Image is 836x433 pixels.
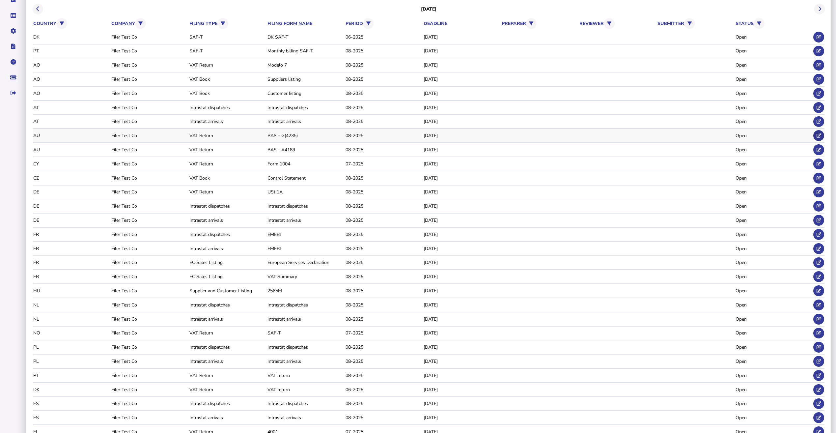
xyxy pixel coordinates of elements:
div: Intrastat arrivals [267,415,343,421]
div: 08-2025 [346,231,421,238]
div: 08-2025 [346,203,421,209]
div: 2565M [267,288,343,294]
div: Intrastat arrivals [189,118,265,125]
div: FR [33,245,109,252]
th: preparer [501,17,578,30]
button: Raise a support ticket [6,71,20,84]
button: Edit [813,285,824,296]
th: filing form name [267,20,344,27]
div: Open [736,62,811,68]
div: EC Sales Listing [189,274,265,280]
button: Edit [813,370,824,381]
div: FR [33,231,109,238]
div: Intrastat dispatches [267,344,343,350]
div: Filer Test Co [111,387,187,393]
div: VAT Return [189,330,265,336]
button: Edit [813,201,824,212]
div: Open [736,274,811,280]
div: Filer Test Co [111,217,187,223]
div: 08-2025 [346,104,421,111]
div: Intrastat arrivals [189,358,265,364]
div: Open [736,90,811,97]
button: Edit [813,74,824,85]
button: Edit [813,60,824,71]
div: AO [33,90,109,97]
div: Filer Test Co [111,62,187,68]
div: [DATE] [424,344,499,350]
div: ES [33,400,109,407]
div: [DATE] [424,161,499,167]
div: [DATE] [424,372,499,379]
button: Edit [813,215,824,226]
button: Previous [33,4,43,14]
div: 08-2025 [346,147,421,153]
div: Open [736,147,811,153]
button: Edit [813,159,824,169]
div: Open [736,48,811,54]
div: Open [736,231,811,238]
div: Open [736,330,811,336]
div: Modelo 7 [267,62,343,68]
button: Edit [813,102,824,113]
div: Open [736,288,811,294]
div: Filer Test Co [111,189,187,195]
div: [DATE] [424,231,499,238]
th: country [33,17,109,30]
div: Monthly billing SAF-T [267,48,343,54]
div: DE [33,189,109,195]
div: BAS - A4189 [267,147,343,153]
div: 07-2025 [346,330,421,336]
div: Open [736,104,811,111]
div: [DATE] [424,76,499,82]
div: EC Sales Listing [189,259,265,266]
div: Intrastat dispatches [267,302,343,308]
div: Filer Test Co [111,175,187,181]
div: VAT return [267,387,343,393]
div: [DATE] [424,316,499,322]
button: Edit [813,144,824,155]
div: 08-2025 [346,358,421,364]
div: VAT Summary [267,274,343,280]
div: 08-2025 [346,132,421,139]
button: Edit [813,229,824,240]
div: [DATE] [424,34,499,40]
div: Supplier and Customer Listing [189,288,265,294]
th: submitter [657,17,734,30]
th: filing type [189,17,265,30]
button: Edit [813,300,824,310]
div: AU [33,132,109,139]
div: 08-2025 [346,245,421,252]
div: Filer Test Co [111,104,187,111]
div: 08-2025 [346,189,421,195]
div: Form 1004 [267,161,343,167]
div: Intrastat arrivals [267,358,343,364]
div: European Services Declaration [267,259,343,266]
button: Filter [526,18,537,29]
div: [DATE] [424,274,499,280]
div: Intrastat dispatches [189,400,265,407]
div: Open [736,161,811,167]
div: Intrastat arrivals [267,118,343,125]
div: VAT Return [189,147,265,153]
div: VAT Book [189,175,265,181]
button: Edit [813,173,824,184]
div: Filer Test Co [111,76,187,82]
div: 08-2025 [346,217,421,223]
button: Edit [813,328,824,339]
button: Filter [604,18,615,29]
div: 07-2025 [346,161,421,167]
div: Intrastat dispatches [189,344,265,350]
th: status [735,17,812,30]
h3: [DATE] [421,6,437,12]
div: [DATE] [424,90,499,97]
div: DK SAF-T [267,34,343,40]
div: [DATE] [424,104,499,111]
div: SAF-T [267,330,343,336]
div: 08-2025 [346,274,421,280]
button: Filter [217,18,228,29]
div: Customer listing [267,90,343,97]
div: Filer Test Co [111,415,187,421]
div: AO [33,76,109,82]
button: Edit [813,116,824,127]
div: Filer Test Co [111,344,187,350]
